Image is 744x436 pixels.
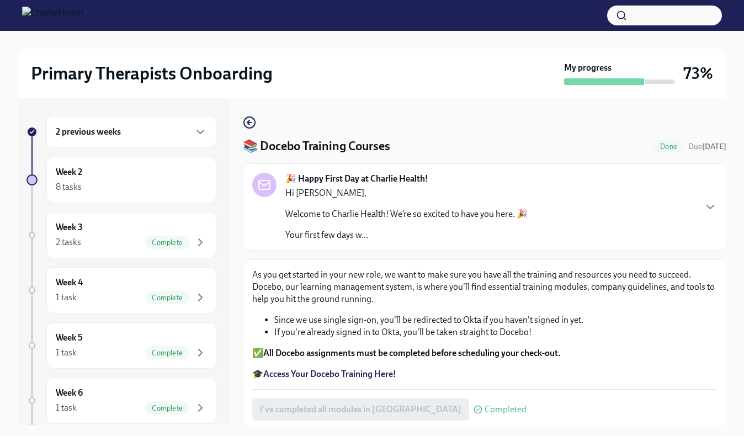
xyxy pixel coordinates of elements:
span: Complete [145,238,189,247]
h6: 2 previous weeks [56,126,121,138]
span: Complete [145,349,189,357]
strong: My progress [564,62,612,74]
p: ✅ [252,347,717,359]
p: Your first few days w... [285,229,528,241]
a: Week 32 tasksComplete [26,212,216,258]
div: 1 task [56,291,77,304]
div: 2 previous weeks [46,116,216,148]
strong: [DATE] [702,142,726,151]
h6: Week 2 [56,166,82,178]
span: Due [688,142,726,151]
p: Welcome to Charlie Health! We’re so excited to have you here. 🎉 [285,208,528,220]
span: Done [653,142,684,151]
strong: All Docebo assignments must be completed before scheduling your check-out. [263,348,561,358]
a: Week 41 taskComplete [26,267,216,313]
div: 2 tasks [56,236,81,248]
p: Hi [PERSON_NAME], [285,187,528,199]
a: Week 61 taskComplete [26,377,216,424]
h2: Primary Therapists Onboarding [31,62,273,84]
div: 1 task [56,347,77,359]
div: 8 tasks [56,181,82,193]
div: 1 task [56,402,77,414]
span: August 26th, 2025 09:00 [688,141,726,152]
p: As you get started in your new role, we want to make sure you have all the training and resources... [252,269,717,305]
strong: 🎉 Happy First Day at Charlie Health! [285,173,428,185]
li: If you're already signed in to Okta, you'll be taken straight to Docebo! [274,326,717,338]
a: Week 51 taskComplete [26,322,216,369]
h6: Week 6 [56,387,83,399]
a: Access Your Docebo Training Here! [263,369,396,379]
span: Completed [485,405,527,414]
h6: Week 4 [56,277,83,289]
p: 🎓 [252,368,717,380]
a: Week 28 tasks [26,157,216,203]
span: Complete [145,294,189,302]
li: Since we use single sign-on, you'll be redirected to Okta if you haven't signed in yet. [274,314,717,326]
h3: 73% [683,63,713,83]
img: CharlieHealth [22,7,83,24]
span: Complete [145,404,189,412]
h6: Week 5 [56,332,83,344]
h6: Week 3 [56,221,83,233]
h4: 📚 Docebo Training Courses [243,138,390,155]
